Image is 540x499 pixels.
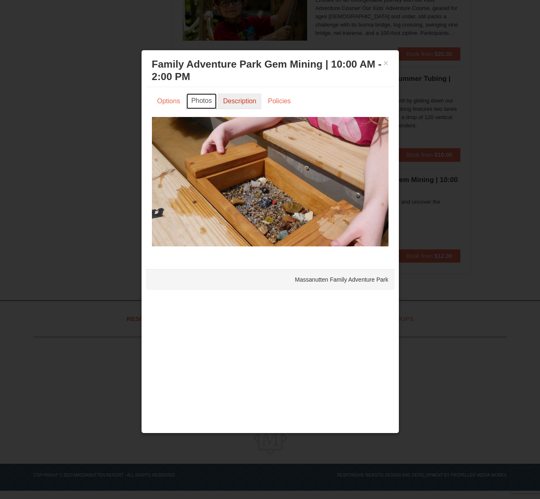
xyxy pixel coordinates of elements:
[152,58,389,83] h3: Family Adventure Park Gem Mining | 10:00 AM - 2:00 PM
[217,93,261,109] a: Description
[152,93,186,109] a: Options
[186,93,217,109] a: Photos
[152,117,389,246] img: 6619925-24-0b64ce4e.JPG
[146,269,395,290] div: Massanutten Family Adventure Park
[262,93,296,109] a: Policies
[384,59,389,67] button: ×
